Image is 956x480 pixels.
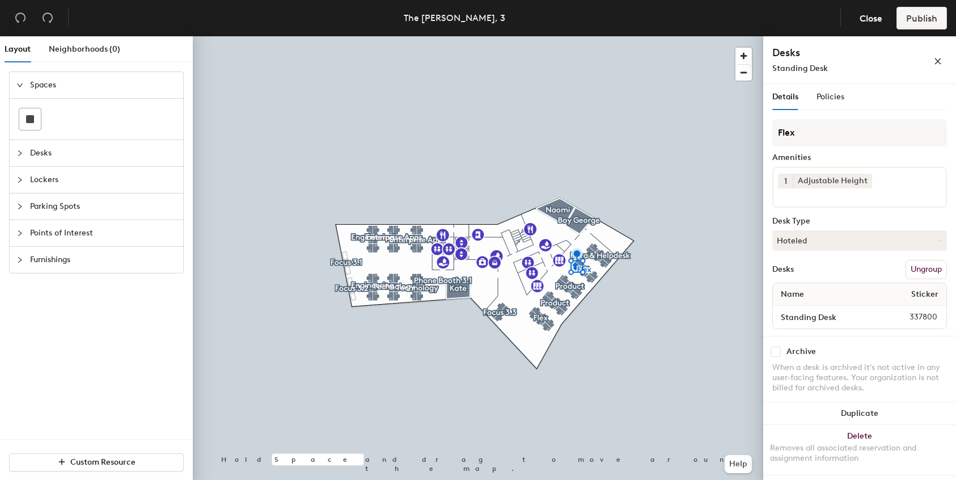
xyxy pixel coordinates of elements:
button: Redo (⌘ + ⇧ + Z) [36,7,59,30]
div: Removes all associated reservation and assignment information [770,443,949,464]
span: Sticker [906,284,944,305]
span: Parking Spots [30,193,176,220]
div: When a desk is archived it's not active in any user-facing features. Your organization is not bil... [772,363,947,393]
div: Amenities [772,153,947,162]
span: Close [860,13,882,24]
div: The [PERSON_NAME], 3 [404,11,505,25]
div: Archive [786,347,816,356]
button: Duplicate [763,402,956,425]
h4: Desks [772,45,897,60]
span: Furnishings [30,247,176,273]
span: collapsed [16,176,23,183]
span: Points of Interest [30,220,176,246]
button: Undo (⌘ + Z) [9,7,32,30]
span: Spaces [30,72,176,98]
span: collapsed [16,230,23,237]
button: DeleteRemoves all associated reservation and assignment information [763,425,956,475]
button: Custom Resource [9,453,184,471]
div: Adjustable Height [793,174,872,188]
input: Unnamed desk [775,309,882,325]
span: undo [15,12,26,23]
span: Custom Resource [70,457,136,467]
span: expanded [16,82,23,89]
span: close [934,57,942,65]
span: Standing Desk [772,64,828,73]
span: Neighborhoods (0) [49,44,120,54]
button: Close [850,7,892,30]
span: collapsed [16,203,23,210]
span: collapsed [16,150,23,157]
button: Publish [896,7,947,30]
span: collapsed [16,256,23,263]
button: Help [725,455,752,473]
div: Desk Type [772,217,947,226]
span: Layout [5,44,31,54]
span: Lockers [30,167,176,193]
span: 1 [784,175,787,187]
button: Hoteled [772,230,947,251]
span: 337800 [882,311,944,323]
button: 1 [778,174,793,188]
div: Desks [772,265,794,274]
span: Name [775,284,810,305]
span: Policies [817,92,844,102]
span: Details [772,92,798,102]
button: Ungroup [906,260,947,279]
span: Desks [30,140,176,166]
